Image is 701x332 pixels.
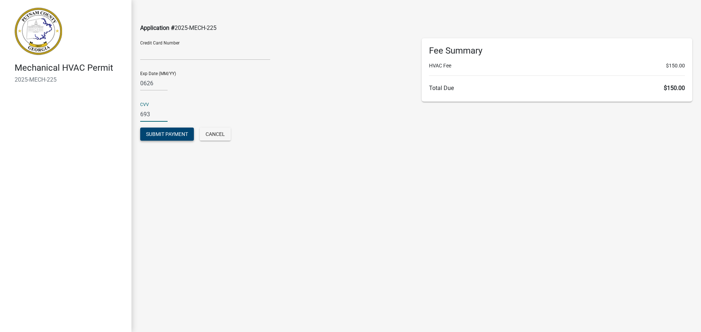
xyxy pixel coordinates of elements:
h6: Total Due [429,85,685,91]
li: HVAC Fee [429,62,685,70]
h4: Mechanical HVAC Permit [15,63,126,73]
label: Credit Card Number [140,41,180,45]
span: 2025-MECH-225 [175,24,217,31]
h6: 2025-MECH-225 [15,76,126,83]
span: Cancel [206,131,225,137]
span: Submit Payment [146,131,188,137]
img: Putnam County, Georgia [15,8,62,55]
span: $150.00 [664,85,685,91]
button: Cancel [200,128,231,141]
button: Submit Payment [140,128,194,141]
h6: Fee Summary [429,46,685,56]
span: $150.00 [666,62,685,70]
span: Application # [140,24,175,31]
